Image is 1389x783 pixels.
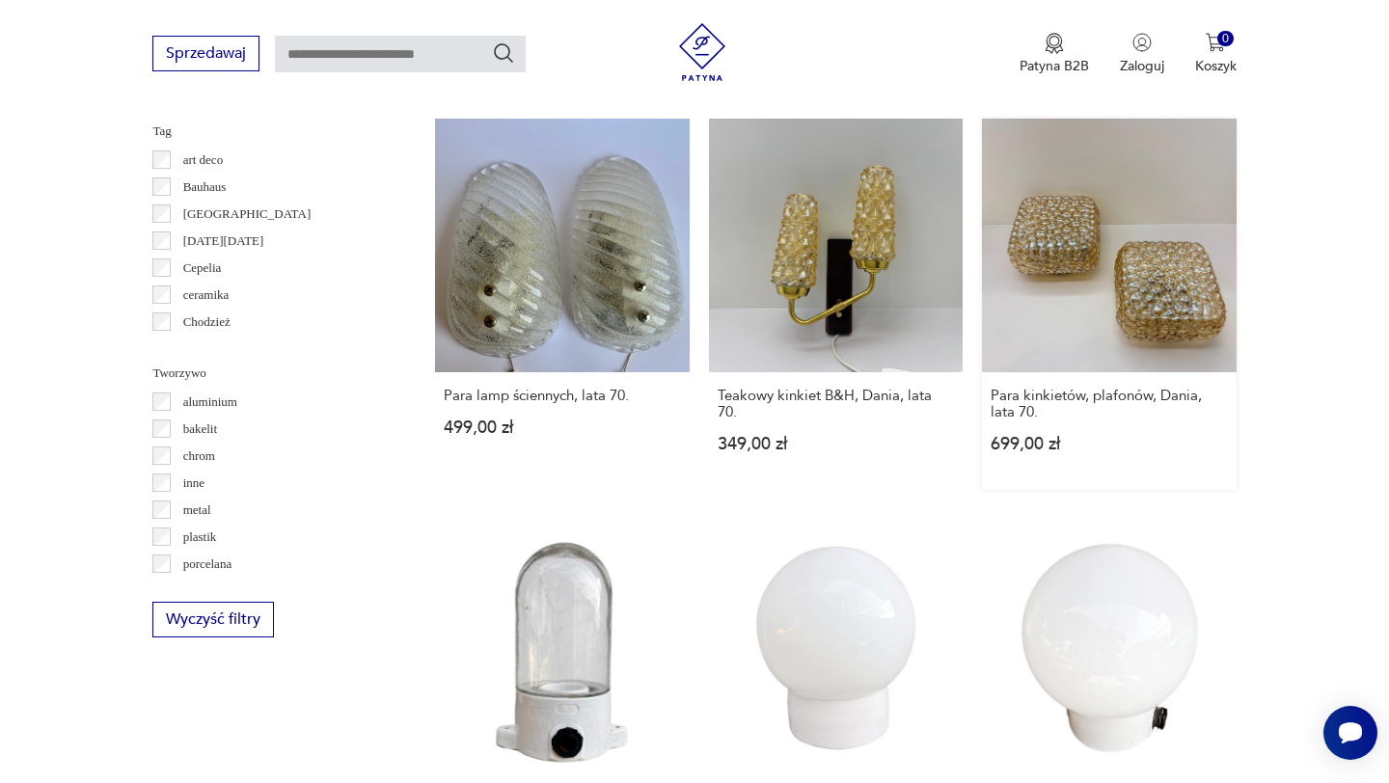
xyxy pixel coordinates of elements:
[1020,33,1089,75] a: Ikona medaluPatyna B2B
[183,203,312,225] p: [GEOGRAPHIC_DATA]
[709,119,963,490] a: Teakowy kinkiet B&H, Dania, lata 70.Teakowy kinkiet B&H, Dania, lata 70.349,00 zł
[1045,33,1064,54] img: Ikona medalu
[183,149,224,171] p: art deco
[183,284,230,306] p: ceramika
[183,257,222,279] p: Cepelia
[673,23,731,81] img: Patyna - sklep z meblami i dekoracjami vintage
[183,311,231,333] p: Chodzież
[1020,33,1089,75] button: Patyna B2B
[1020,57,1089,75] p: Patyna B2B
[183,445,215,467] p: chrom
[435,119,689,490] a: Para lamp ściennych, lata 70.Para lamp ściennych, lata 70.499,00 zł
[1132,33,1152,52] img: Ikonka użytkownika
[183,580,222,602] p: porcelit
[1206,33,1225,52] img: Ikona koszyka
[183,338,230,360] p: Ćmielów
[492,41,515,65] button: Szukaj
[1120,57,1164,75] p: Zaloguj
[444,388,680,404] h3: Para lamp ściennych, lata 70.
[183,472,204,494] p: inne
[1195,57,1237,75] p: Koszyk
[991,436,1227,452] p: 699,00 zł
[1120,33,1164,75] button: Zaloguj
[183,391,237,413] p: aluminium
[152,121,389,142] p: Tag
[183,418,217,440] p: bakelit
[183,499,211,521] p: metal
[152,48,259,62] a: Sprzedawaj
[718,388,954,420] h3: Teakowy kinkiet B&H, Dania, lata 70.
[444,419,680,436] p: 499,00 zł
[152,36,259,71] button: Sprzedawaj
[991,388,1227,420] h3: Para kinkietów, plafonów, Dania, lata 70.
[152,363,389,384] p: Tworzywo
[718,436,954,452] p: 349,00 zł
[183,230,264,252] p: [DATE][DATE]
[1323,706,1377,760] iframe: Smartsupp widget button
[1195,33,1237,75] button: 0Koszyk
[982,119,1236,490] a: Para kinkietów, plafonów, Dania, lata 70.Para kinkietów, plafonów, Dania, lata 70.699,00 zł
[152,602,274,637] button: Wyczyść filtry
[183,553,232,575] p: porcelana
[183,526,217,548] p: plastik
[1217,31,1234,47] div: 0
[183,176,227,198] p: Bauhaus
